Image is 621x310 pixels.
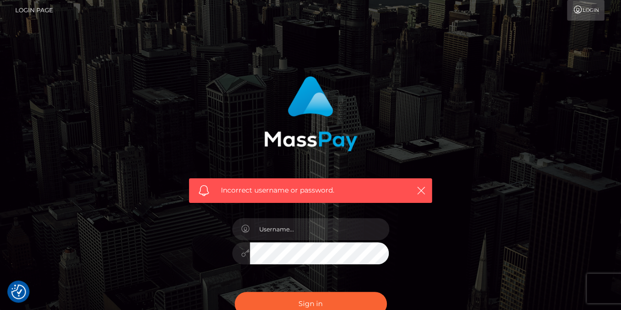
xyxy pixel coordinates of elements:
button: Consent Preferences [11,284,26,299]
input: Username... [250,218,389,240]
span: Incorrect username or password. [221,185,400,196]
img: MassPay Login [264,76,357,151]
img: Revisit consent button [11,284,26,299]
